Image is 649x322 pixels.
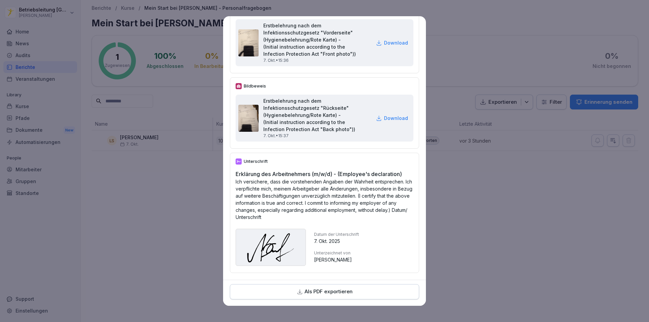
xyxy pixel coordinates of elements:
[244,83,266,89] p: Bildbeweis
[314,231,359,238] p: Datum der Unterschrift
[236,170,413,178] h2: Erklärung des Arbeitnehmers (m/w/d) - (Employee's declaration)
[263,133,371,139] p: 7. Okt. • 15:37
[238,105,259,132] img: da1e3v51rc7sq9tf2gnwi15b.png
[384,115,408,122] p: Download
[239,232,303,263] img: mivml91g7cosc9bu9h92xd0q.svg
[263,97,371,133] h2: Erstbelehrung nach dem Infektionsschutzgesetz "Rückseite" (Hygienebelehrung/Rote Karte) - (Initia...
[244,158,268,165] p: Unterschrift
[263,22,371,57] h2: Erstbelehrung nach dem Infektionsschutzgesetz "Vorderseite" (Hygienebelehrung/Rote Karte) - (Init...
[305,288,353,296] p: Als PDF exportieren
[238,29,259,56] img: bejrh4lvjaupf164sgl8scbe.png
[314,238,359,245] p: 7. Okt. 2025
[263,57,371,64] p: 7. Okt. • 15:36
[230,284,419,299] button: Als PDF exportieren
[236,178,413,221] p: Ich versichere, dass die vorstehenden Angaben der Wahrheit entsprechen. Ich verpflichte mich, mei...
[314,250,359,256] p: Unterzeichnet von
[384,39,408,46] p: Download
[314,256,359,263] p: [PERSON_NAME]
